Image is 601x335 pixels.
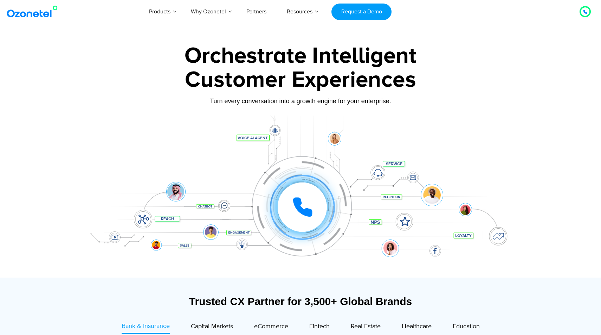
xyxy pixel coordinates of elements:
[81,63,520,97] div: Customer Experiences
[191,323,233,330] span: Capital Markets
[191,322,233,334] a: Capital Markets
[309,322,330,334] a: Fintech
[351,323,381,330] span: Real Estate
[81,97,520,105] div: Turn every conversation into a growth engine for your enterprise.
[309,323,330,330] span: Fintech
[453,323,480,330] span: Education
[122,322,170,330] span: Bank & Insurance
[331,4,392,20] a: Request a Demo
[402,323,432,330] span: Healthcare
[254,323,288,330] span: eCommerce
[81,45,520,67] div: Orchestrate Intelligent
[122,322,170,334] a: Bank & Insurance
[402,322,432,334] a: Healthcare
[254,322,288,334] a: eCommerce
[453,322,480,334] a: Education
[84,295,517,308] div: Trusted CX Partner for 3,500+ Global Brands
[351,322,381,334] a: Real Estate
